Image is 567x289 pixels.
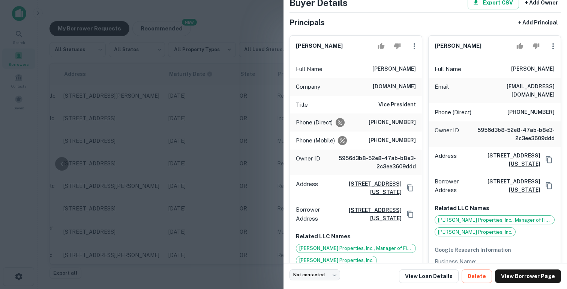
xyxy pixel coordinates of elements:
[375,39,388,54] button: Accept
[296,245,415,252] span: [PERSON_NAME] Properties, Inc., Manager of Fifteen SW [US_STATE], LLC
[543,180,555,191] button: Copy Address
[529,229,567,265] iframe: Chat Widget
[405,209,416,220] button: Copy Address
[507,108,555,117] h6: [PHONE_NUMBER]
[338,136,347,145] div: Requests to not be contacted at this number
[474,177,540,194] a: [STREET_ADDRESS][US_STATE]
[460,151,540,168] a: [STREET_ADDRESS][US_STATE]
[296,118,333,127] p: Phone (Direct)
[462,269,492,283] button: Delete
[296,42,343,50] h6: [PERSON_NAME]
[515,16,561,29] button: + Add Principal
[296,232,416,241] p: Related LLC Names
[513,39,526,54] button: Accept
[435,42,481,50] h6: [PERSON_NAME]
[435,126,459,142] p: Owner ID
[296,65,322,74] p: Full Name
[289,269,340,280] div: Not contacted
[296,154,320,171] p: Owner ID
[435,204,555,213] p: Related LLC Names
[336,118,345,127] div: Requests to not be contacted at this number
[296,100,308,109] p: Title
[435,216,554,224] span: [PERSON_NAME] Properties, Inc., Manager of Fifteen SW [US_STATE], LLC
[289,17,325,28] h5: Principals
[405,182,416,194] button: Copy Address
[543,154,555,165] button: Copy Address
[435,82,449,99] p: Email
[435,65,461,74] p: Full Name
[465,82,555,99] h6: [EMAIL_ADDRESS][DOMAIN_NAME]
[321,180,402,196] a: [STREET_ADDRESS][US_STATE]
[296,205,333,223] p: Borrower Address
[435,246,555,254] h6: Google Research Information
[296,180,318,196] p: Address
[296,136,335,145] p: Phone (Mobile)
[373,82,416,91] h6: [DOMAIN_NAME]
[529,39,543,54] button: Reject
[399,269,459,283] a: View Loan Details
[495,269,561,283] a: View Borrower Page
[378,100,416,109] h6: Vice President
[391,39,404,54] button: Reject
[435,177,471,195] p: Borrower Address
[326,154,416,171] h6: 5956d3b8-52e8-47ab-b8e3-2c3ee3609ddd
[336,206,402,222] a: [STREET_ADDRESS][US_STATE]
[435,228,515,236] span: [PERSON_NAME] Properties, Inc.
[465,126,555,142] h6: 5956d3b8-52e8-47ab-b8e3-2c3ee3609ddd
[296,257,376,264] span: [PERSON_NAME] Properties, Inc.
[435,257,476,266] p: Business Name:
[372,65,416,74] h6: [PERSON_NAME]
[435,108,471,117] p: Phone (Direct)
[369,136,416,145] h6: [PHONE_NUMBER]
[296,82,320,91] p: Company
[435,151,457,168] p: Address
[369,118,416,127] h6: [PHONE_NUMBER]
[511,65,555,74] h6: [PERSON_NAME]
